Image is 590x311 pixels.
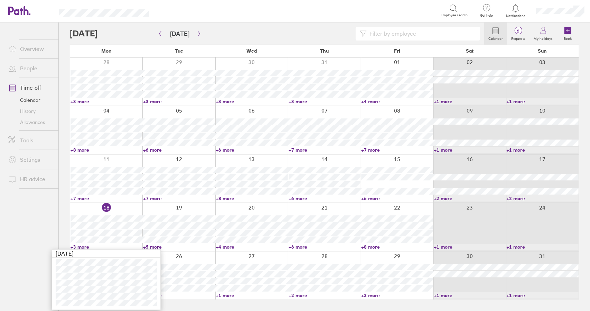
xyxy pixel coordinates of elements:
span: Notifications [505,14,527,18]
a: +2 more [507,195,579,202]
a: Book [557,23,579,45]
button: [DATE] [165,28,195,39]
a: Calendar [3,95,58,106]
input: Filter by employee [367,27,476,40]
a: Notifications [505,3,527,18]
span: Wed [247,48,257,54]
a: +2 more [434,195,506,202]
a: +1 more [507,147,579,153]
a: +8 more [361,244,433,250]
a: Time off [3,81,58,95]
a: History [3,106,58,117]
label: Requests [507,35,530,41]
a: HR advice [3,172,58,186]
span: Get help [475,14,498,18]
a: +1 more [507,292,579,299]
label: Book [560,35,576,41]
a: +1 more [434,292,506,299]
a: +7 more [361,147,433,153]
a: +4 more [216,244,288,250]
label: Calendar [484,35,507,41]
a: My holidays [530,23,557,45]
a: Settings [3,153,58,167]
span: Fri [394,48,400,54]
a: +3 more [216,98,288,105]
a: +1 more [507,244,579,250]
span: Sat [466,48,474,54]
a: +4 more [361,98,433,105]
span: Mon [101,48,112,54]
a: Overview [3,42,58,56]
a: +7 more [289,147,360,153]
a: +1 more [434,244,506,250]
a: +1 more [507,98,579,105]
div: Search [168,7,186,14]
label: My holidays [530,35,557,41]
a: Tools [3,133,58,147]
a: Allowances [3,117,58,128]
a: +3 more [361,292,433,299]
span: 6 [507,28,530,34]
a: Calendar [484,23,507,45]
span: Sun [538,48,547,54]
a: +6 more [143,147,215,153]
a: +3 more [71,98,142,105]
a: +1 more [216,292,288,299]
a: +7 more [143,195,215,202]
span: Tue [175,48,183,54]
a: +6 more [289,244,360,250]
span: Employee search [441,13,468,17]
a: +3 more [289,98,360,105]
div: [DATE] [52,250,160,258]
a: +2 more [289,292,360,299]
a: +6 more [143,292,215,299]
a: +6 more [216,147,288,153]
a: +5 more [143,244,215,250]
a: 6Requests [507,23,530,45]
a: +1 more [434,147,506,153]
a: +3 more [71,244,142,250]
a: +3 more [143,98,215,105]
span: Thu [320,48,329,54]
a: People [3,61,58,75]
a: +8 more [216,195,288,202]
a: +6 more [289,195,360,202]
a: +6 more [361,195,433,202]
a: +7 more [71,195,142,202]
a: +1 more [434,98,506,105]
a: +8 more [71,147,142,153]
